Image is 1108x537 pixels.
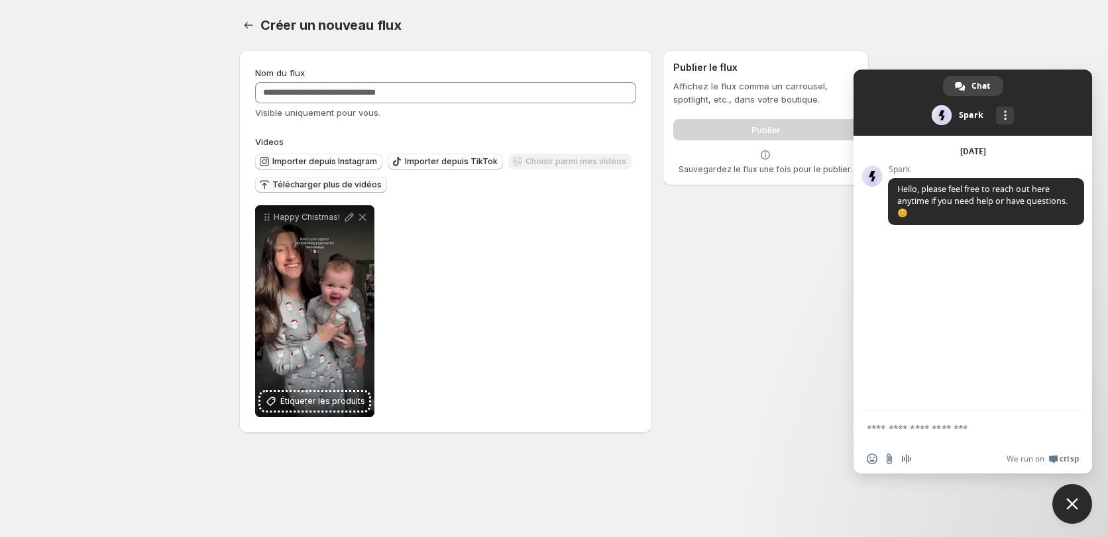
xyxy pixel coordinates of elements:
[867,454,877,464] span: Insert an emoji
[255,177,387,193] button: Télécharger plus de vidéos
[996,107,1014,124] div: More channels
[255,154,382,170] button: Importer depuis Instagram
[255,107,380,118] span: Visible uniquement pour vous.
[884,454,895,464] span: Send a file
[943,76,1003,96] div: Chat
[971,76,990,96] span: Chat
[255,136,284,147] span: Videos
[673,61,858,74] h2: Publier le flux
[239,16,258,34] button: Paramètres
[272,156,377,167] span: Importer depuis Instagram
[280,395,365,408] span: Étiqueter les produits
[888,165,1084,174] span: Spark
[901,454,912,464] span: Audio message
[1007,454,1044,464] span: We run on
[673,79,858,106] p: Affichez le flux comme un carrousel, spotlight, etc., dans votre boutique.
[405,156,498,167] span: Importer depuis TikTok
[960,148,986,156] div: [DATE]
[260,392,369,411] button: Étiqueter les produits
[679,164,852,175] p: Sauvegardez le flux une fois pour le publier.
[255,205,374,417] div: Happy Chistmas!Étiqueter les produits
[1060,454,1079,464] span: Crisp
[255,68,305,78] span: Nom du flux
[274,212,343,222] p: Happy Chistmas!
[272,179,382,190] span: Télécharger plus de vidéos
[388,154,503,170] button: Importer depuis TikTok
[1007,454,1079,464] a: We run onCrisp
[897,183,1068,219] span: Hello, please feel free to reach out here anytime if you need help or have questions. 😊
[260,17,402,33] span: Créer un nouveau flux
[867,422,1050,434] textarea: Compose your message...
[1052,484,1092,524] div: Close chat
